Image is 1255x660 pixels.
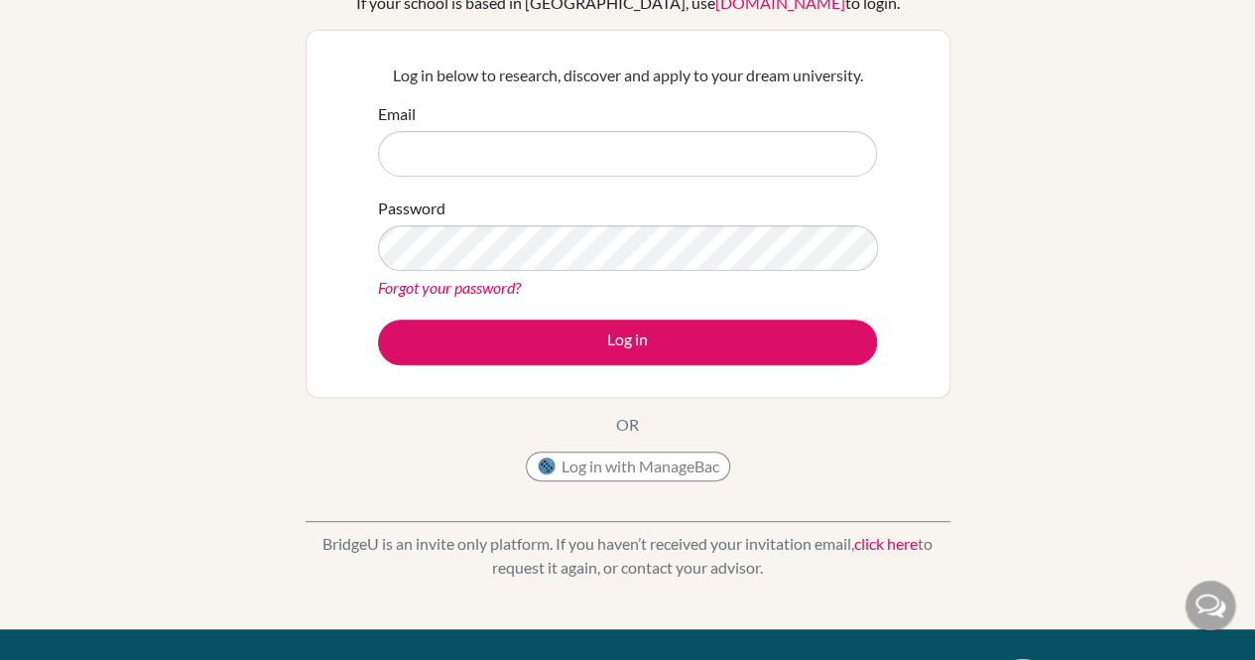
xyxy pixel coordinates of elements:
[378,197,445,220] label: Password
[378,64,877,87] p: Log in below to research, discover and apply to your dream university.
[306,532,950,580] p: BridgeU is an invite only platform. If you haven’t received your invitation email, to request it ...
[616,413,639,437] p: OR
[526,452,730,481] button: Log in with ManageBac
[45,14,85,32] span: Help
[378,320,877,365] button: Log in
[378,278,521,297] a: Forgot your password?
[854,534,918,553] a: click here
[378,102,416,126] label: Email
